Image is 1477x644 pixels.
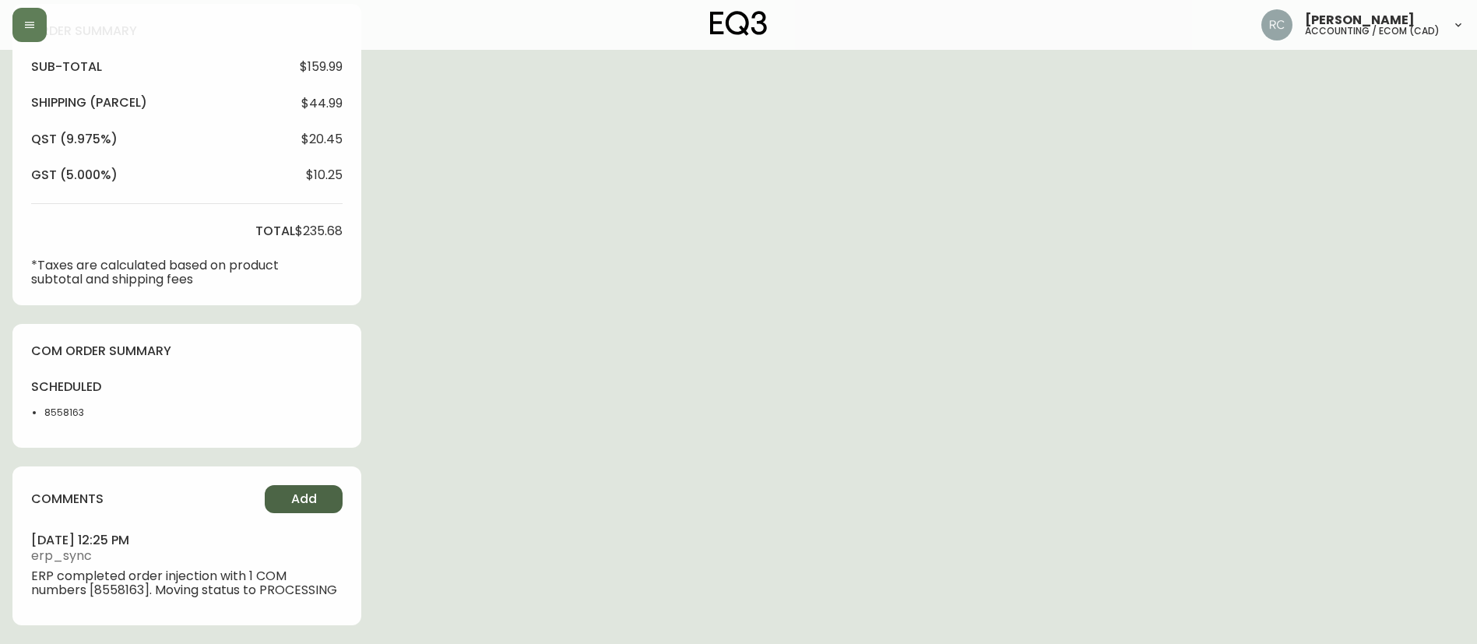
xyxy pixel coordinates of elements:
[31,378,122,396] h4: scheduled
[31,167,118,184] h4: gst (5.000%)
[1305,14,1415,26] span: [PERSON_NAME]
[301,97,343,111] span: $44.99
[291,491,317,508] span: Add
[31,491,104,508] h4: comments
[300,60,343,74] span: $159.99
[31,259,295,287] p: *Taxes are calculated based on product subtotal and shipping fees
[31,58,102,76] h4: sub-total
[31,532,343,549] h4: [DATE] 12:25 pm
[295,224,343,238] span: $235.68
[301,132,343,146] span: $20.45
[44,406,122,420] li: 8558163
[31,131,118,148] h4: qst (9.975%)
[31,94,147,111] h4: Shipping ( Parcel )
[265,485,343,513] button: Add
[31,569,343,597] span: ERP completed order injection with 1 COM numbers [8558163]. Moving status to PROCESSING
[31,549,343,563] span: erp_sync
[710,11,768,36] img: logo
[1305,26,1440,36] h5: accounting / ecom (cad)
[306,168,343,182] span: $10.25
[1261,9,1292,40] img: f4ba4e02bd060be8f1386e3ca455bd0e
[255,223,295,240] h4: total
[31,343,343,360] h4: com order summary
